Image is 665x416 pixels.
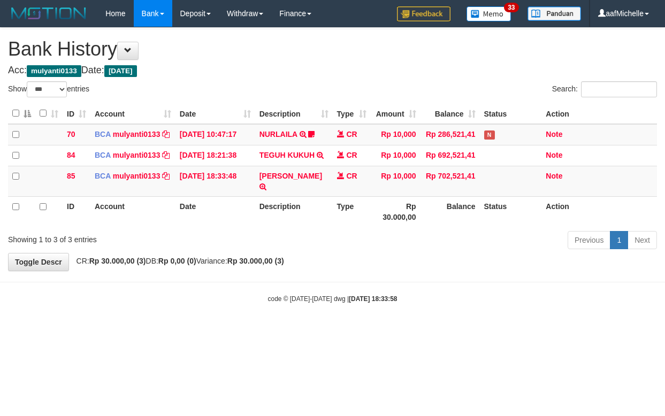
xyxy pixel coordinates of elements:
[504,3,518,12] span: 33
[63,196,90,227] th: ID
[175,145,255,166] td: [DATE] 18:21:38
[421,124,480,145] td: Rp 286,521,41
[347,130,357,138] span: CR
[90,103,175,124] th: Account: activate to sort column ascending
[259,130,297,138] a: NURLAILA
[333,196,371,227] th: Type
[467,6,511,21] img: Button%20Memo.svg
[421,103,480,124] th: Balance: activate to sort column ascending
[581,81,657,97] input: Search:
[67,130,75,138] span: 70
[175,103,255,124] th: Date: activate to sort column ascending
[8,65,657,76] h4: Acc: Date:
[546,151,562,159] a: Note
[95,172,111,180] span: BCA
[371,166,421,196] td: Rp 10,000
[113,130,160,138] a: mulyanti0133
[421,166,480,196] td: Rp 702,521,41
[528,6,581,21] img: panduan.png
[628,231,657,249] a: Next
[546,130,562,138] a: Note
[27,65,81,77] span: mulyanti0133
[371,145,421,166] td: Rp 10,000
[8,230,269,245] div: Showing 1 to 3 of 3 entries
[541,196,657,227] th: Action
[568,231,610,249] a: Previous
[67,172,75,180] span: 85
[8,253,69,271] a: Toggle Descr
[8,81,89,97] label: Show entries
[610,231,628,249] a: 1
[371,196,421,227] th: Rp 30.000,00
[90,196,175,227] th: Account
[268,295,398,303] small: code © [DATE]-[DATE] dwg |
[552,81,657,97] label: Search:
[162,130,170,138] a: Copy mulyanti0133 to clipboard
[421,145,480,166] td: Rp 692,521,41
[113,151,160,159] a: mulyanti0133
[421,196,480,227] th: Balance
[175,196,255,227] th: Date
[71,257,284,265] span: CR: DB: Variance:
[255,196,333,227] th: Description
[63,103,90,124] th: ID: activate to sort column ascending
[259,172,322,180] a: [PERSON_NAME]
[541,103,657,124] th: Action
[259,151,315,159] a: TEGUH KUKUH
[347,172,357,180] span: CR
[347,151,357,159] span: CR
[95,130,111,138] span: BCA
[162,172,170,180] a: Copy mulyanti0133 to clipboard
[95,151,111,159] span: BCA
[371,103,421,124] th: Amount: activate to sort column ascending
[349,295,397,303] strong: [DATE] 18:33:58
[89,257,146,265] strong: Rp 30.000,00 (3)
[546,172,562,180] a: Note
[480,103,542,124] th: Status
[35,103,63,124] th: : activate to sort column ascending
[175,124,255,145] td: [DATE] 10:47:17
[175,166,255,196] td: [DATE] 18:33:48
[67,151,75,159] span: 84
[484,130,495,140] span: Has Note
[397,6,450,21] img: Feedback.jpg
[8,5,89,21] img: MOTION_logo.png
[113,172,160,180] a: mulyanti0133
[371,124,421,145] td: Rp 10,000
[158,257,196,265] strong: Rp 0,00 (0)
[162,151,170,159] a: Copy mulyanti0133 to clipboard
[255,103,333,124] th: Description: activate to sort column ascending
[333,103,371,124] th: Type: activate to sort column ascending
[227,257,284,265] strong: Rp 30.000,00 (3)
[104,65,137,77] span: [DATE]
[480,196,542,227] th: Status
[8,38,657,60] h1: Bank History
[8,103,35,124] th: : activate to sort column descending
[27,81,67,97] select: Showentries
